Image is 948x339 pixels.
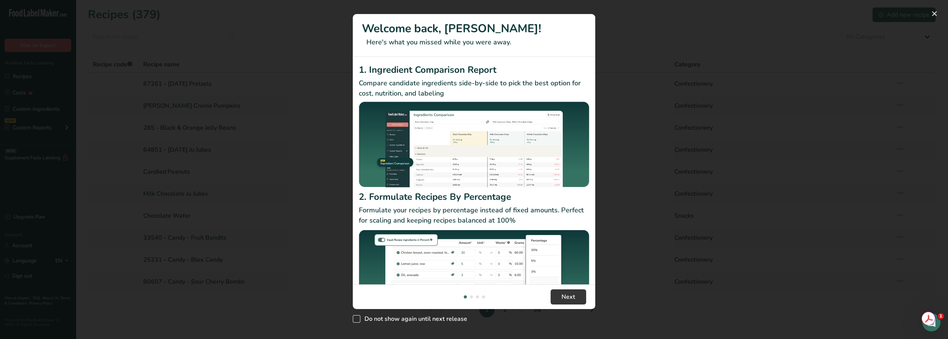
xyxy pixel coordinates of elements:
[359,102,589,188] img: Ingredient Comparison Report
[360,315,467,323] span: Do not show again until next release
[359,63,589,77] h2: 1. Ingredient Comparison Report
[359,190,589,204] h2: 2. Formulate Recipes By Percentage
[562,292,575,301] span: Next
[362,37,586,47] p: Here's what you missed while you were away.
[359,229,589,320] img: Formulate Recipes By Percentage
[551,289,586,304] button: Next
[359,205,589,226] p: Formulate your recipes by percentage instead of fixed amounts. Perfect for scaling and keeping re...
[362,20,586,37] h1: Welcome back, [PERSON_NAME]!
[359,78,589,99] p: Compare candidate ingredients side-by-side to pick the best option for cost, nutrition, and labeling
